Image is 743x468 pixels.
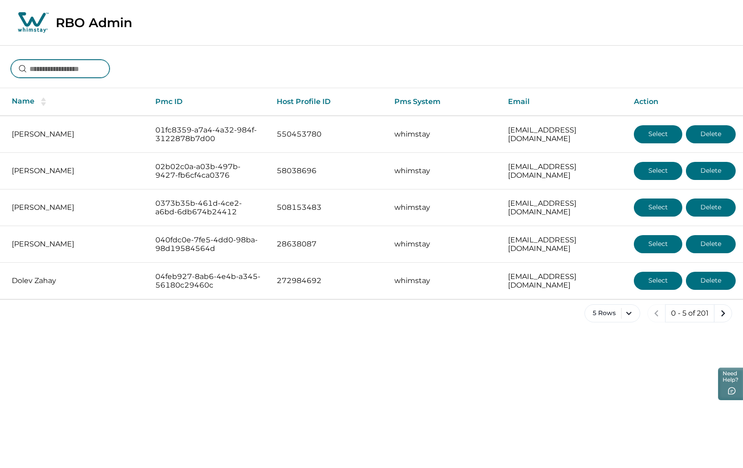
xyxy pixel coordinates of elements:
p: RBO Admin [56,15,132,30]
p: 0 - 5 of 201 [671,309,709,318]
p: whimstay [394,240,494,249]
button: sorting [34,97,53,106]
p: 550453780 [277,130,380,139]
button: next page [714,304,732,322]
p: [EMAIL_ADDRESS][DOMAIN_NAME] [508,162,619,180]
button: Select [634,272,682,290]
button: Delete [686,235,736,253]
th: Host Profile ID [269,88,387,116]
p: whimstay [394,166,494,175]
p: [PERSON_NAME] [12,130,141,139]
p: whimstay [394,276,494,285]
button: Select [634,235,682,253]
th: Pms System [387,88,501,116]
p: whimstay [394,130,494,139]
button: Delete [686,125,736,143]
p: 01fc8359-a7a4-4a32-984f-3122878b7d00 [155,126,262,143]
p: 58038696 [277,166,380,175]
button: previous page [647,304,666,322]
p: [EMAIL_ADDRESS][DOMAIN_NAME] [508,272,619,290]
p: whimstay [394,203,494,212]
p: 040fdc0e-7fe5-4dd0-98ba-98d19584564d [155,236,262,253]
button: Delete [686,272,736,290]
p: [EMAIL_ADDRESS][DOMAIN_NAME] [508,199,619,217]
button: Select [634,162,682,180]
button: 5 Rows [585,304,640,322]
p: [PERSON_NAME] [12,203,141,212]
button: Delete [686,199,736,217]
button: Select [634,199,682,217]
button: Select [634,125,682,143]
button: 0 - 5 of 201 [665,304,714,322]
p: [PERSON_NAME] [12,166,141,175]
p: [PERSON_NAME] [12,240,141,249]
p: 02b02c0a-a03b-497b-9427-fb6cf4ca0376 [155,162,262,180]
p: [EMAIL_ADDRESS][DOMAIN_NAME] [508,126,619,143]
p: 04feb927-8ab6-4e4b-a345-56180c29460c [155,272,262,290]
p: 28638087 [277,240,380,249]
th: Email [501,88,627,116]
p: Dolev Zahay [12,276,141,285]
th: Action [627,88,743,116]
p: 272984692 [277,276,380,285]
p: 508153483 [277,203,380,212]
p: 0373b35b-461d-4ce2-a6bd-6db674b24412 [155,199,262,217]
p: [EMAIL_ADDRESS][DOMAIN_NAME] [508,236,619,253]
button: Delete [686,162,736,180]
th: Pmc ID [148,88,269,116]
